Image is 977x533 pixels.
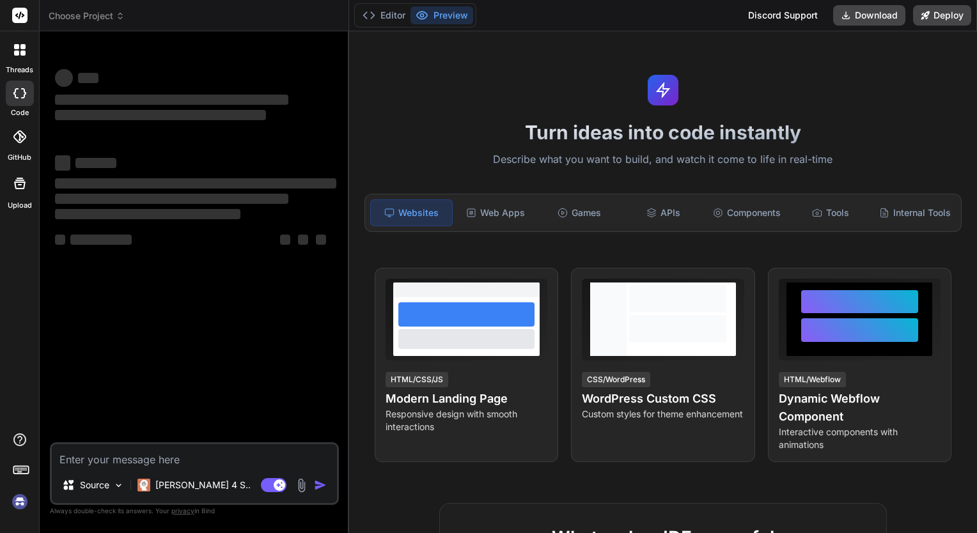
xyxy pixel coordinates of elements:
div: APIs [623,199,704,226]
div: HTML/Webflow [779,372,846,387]
label: GitHub [8,152,31,163]
img: Pick Models [113,480,124,491]
label: code [11,107,29,118]
span: ‌ [55,209,240,219]
div: Web Apps [455,199,536,226]
img: attachment [294,478,309,493]
div: Websites [370,199,453,226]
span: ‌ [55,178,336,189]
p: Describe what you want to build, and watch it come to life in real-time [357,151,969,168]
div: CSS/WordPress [582,372,650,387]
button: Deploy [913,5,971,26]
button: Preview [410,6,473,24]
div: Tools [790,199,871,226]
div: Discord Support [740,5,825,26]
span: ‌ [55,155,70,171]
p: Always double-check its answers. Your in Bind [50,505,339,517]
img: signin [9,491,31,513]
span: ‌ [316,235,326,245]
label: threads [6,65,33,75]
div: Internal Tools [874,199,956,226]
span: ‌ [70,235,132,245]
span: ‌ [298,235,308,245]
h4: Modern Landing Page [386,390,547,408]
h4: WordPress Custom CSS [582,390,744,408]
h1: Turn ideas into code instantly [357,121,969,144]
div: Games [539,199,620,226]
p: [PERSON_NAME] 4 S.. [155,479,251,491]
span: ‌ [55,235,65,245]
p: Responsive design with smooth interactions [386,408,547,433]
button: Editor [357,6,410,24]
div: Components [707,199,788,226]
button: Download [833,5,905,26]
p: Interactive components with animations [779,426,941,451]
img: Claude 4 Sonnet [137,479,150,491]
span: ‌ [55,110,266,120]
span: ‌ [75,158,116,168]
img: icon [314,479,327,491]
span: ‌ [55,69,73,87]
div: HTML/CSS/JS [386,372,448,387]
p: Custom styles for theme enhancement [582,408,744,421]
p: Source [80,479,109,491]
span: ‌ [78,73,98,83]
span: privacy [171,507,194,514]
span: Choose Project [49,10,125,22]
span: ‌ [55,95,288,105]
span: ‌ [55,194,288,204]
span: ‌ [280,235,290,245]
label: Upload [8,200,32,211]
h4: Dynamic Webflow Component [779,390,941,426]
